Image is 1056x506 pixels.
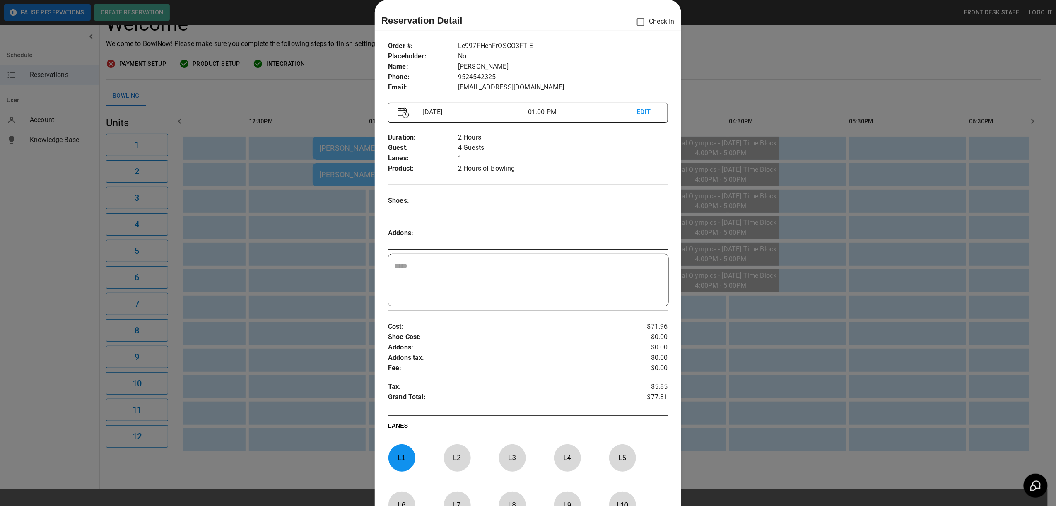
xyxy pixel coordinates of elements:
[388,332,621,342] p: Shoe Cost :
[398,107,409,118] img: Vector
[621,322,668,332] p: $71.96
[388,322,621,332] p: Cost :
[388,422,668,433] p: LANES
[381,14,463,27] p: Reservation Detail
[609,448,636,467] p: L 5
[458,143,668,153] p: 4 Guests
[636,107,658,118] p: EDIT
[420,107,528,117] p: [DATE]
[458,153,668,164] p: 1
[632,13,675,31] p: Check In
[388,51,458,62] p: Placeholder :
[388,196,458,206] p: Shoes :
[388,164,458,174] p: Product :
[388,153,458,164] p: Lanes :
[528,107,636,117] p: 01:00 PM
[621,363,668,373] p: $0.00
[388,228,458,239] p: Addons :
[388,82,458,93] p: Email :
[388,382,621,392] p: Tax :
[621,332,668,342] p: $0.00
[388,62,458,72] p: Name :
[621,382,668,392] p: $5.85
[499,448,526,467] p: L 3
[388,353,621,363] p: Addons tax :
[458,82,668,93] p: [EMAIL_ADDRESS][DOMAIN_NAME]
[621,392,668,405] p: $77.81
[388,143,458,153] p: Guest :
[458,41,668,51] p: Le997FHehFrOSCO3FTlE
[621,342,668,353] p: $0.00
[388,41,458,51] p: Order # :
[458,133,668,143] p: 2 Hours
[388,363,621,373] p: Fee :
[458,51,668,62] p: No
[458,62,668,72] p: [PERSON_NAME]
[388,342,621,353] p: Addons :
[621,353,668,363] p: $0.00
[388,133,458,143] p: Duration :
[388,448,415,467] p: L 1
[444,448,471,467] p: L 2
[458,164,668,174] p: 2 Hours of Bowling
[554,448,581,467] p: L 4
[388,392,621,405] p: Grand Total :
[458,72,668,82] p: 9524542325
[388,72,458,82] p: Phone :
